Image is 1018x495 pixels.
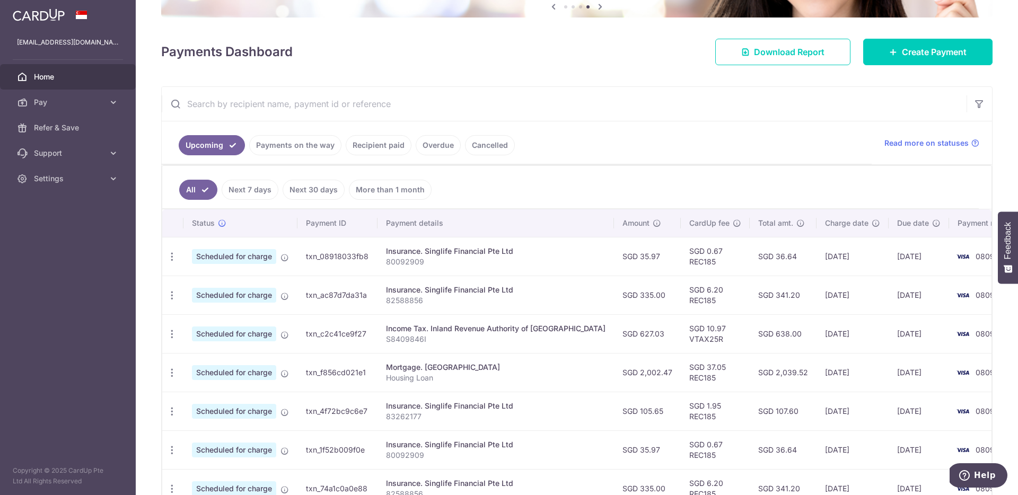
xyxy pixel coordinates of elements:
td: SGD 0.67 REC185 [681,237,750,276]
a: Overdue [416,135,461,155]
td: txn_c2c41ce9f27 [297,314,378,353]
div: Insurance. Singlife Financial Pte Ltd [386,478,605,489]
div: Insurance. Singlife Financial Pte Ltd [386,439,605,450]
td: [DATE] [817,276,889,314]
td: SGD 35.97 [614,430,681,469]
h4: Payments Dashboard [161,42,293,61]
a: Recipient paid [346,135,411,155]
div: Income Tax. Inland Revenue Authority of [GEOGRAPHIC_DATA] [386,323,605,334]
a: Next 30 days [283,180,345,200]
p: [EMAIL_ADDRESS][DOMAIN_NAME] [17,37,119,48]
td: SGD 36.64 [750,237,817,276]
td: txn_f856cd021e1 [297,353,378,392]
td: SGD 638.00 [750,314,817,353]
td: [DATE] [889,353,949,392]
th: Payment details [378,209,614,237]
span: 0809 [976,290,995,299]
td: SGD 335.00 [614,276,681,314]
span: Scheduled for charge [192,326,276,341]
td: [DATE] [817,392,889,430]
td: SGD 6.20 REC185 [681,276,750,314]
span: Due date [897,218,929,228]
span: Refer & Save [34,122,104,133]
td: [DATE] [817,314,889,353]
span: 0809 [976,252,995,261]
td: [DATE] [817,430,889,469]
td: [DATE] [817,237,889,276]
td: [DATE] [889,314,949,353]
span: Pay [34,97,104,108]
td: txn_08918033fb8 [297,237,378,276]
span: Status [192,218,215,228]
div: Insurance. Singlife Financial Pte Ltd [386,401,605,411]
p: 83262177 [386,411,605,422]
span: Create Payment [902,46,967,58]
span: Scheduled for charge [192,365,276,380]
span: Read more on statuses [884,138,969,148]
span: 0809 [976,445,995,454]
img: Bank Card [952,366,973,379]
span: Charge date [825,218,868,228]
img: Bank Card [952,405,973,418]
th: Payment ID [297,209,378,237]
a: Payments on the way [249,135,341,155]
span: Amount [622,218,650,228]
td: SGD 35.97 [614,237,681,276]
img: Bank Card [952,289,973,302]
span: Support [34,148,104,158]
span: Total amt. [758,218,793,228]
a: Download Report [715,39,850,65]
iframe: Opens a widget where you can find more information [950,463,1007,490]
a: All [179,180,217,200]
span: Download Report [754,46,824,58]
button: Feedback - Show survey [998,211,1018,284]
span: Feedback [1003,222,1013,259]
td: [DATE] [889,392,949,430]
span: Scheduled for charge [192,288,276,303]
span: Home [34,72,104,82]
span: Scheduled for charge [192,443,276,457]
a: Cancelled [465,135,515,155]
div: Mortgage. [GEOGRAPHIC_DATA] [386,362,605,373]
td: txn_ac87d7da31a [297,276,378,314]
td: SGD 627.03 [614,314,681,353]
div: Insurance. Singlife Financial Pte Ltd [386,285,605,295]
td: txn_4f72bc9c6e7 [297,392,378,430]
td: SGD 10.97 VTAX25R [681,314,750,353]
td: [DATE] [889,237,949,276]
img: Bank Card [952,444,973,456]
span: 0809 [976,406,995,416]
span: CardUp fee [689,218,730,228]
img: Bank Card [952,328,973,340]
span: 0809 [976,329,995,338]
td: SGD 1.95 REC185 [681,392,750,430]
td: [DATE] [889,430,949,469]
td: SGD 107.60 [750,392,817,430]
span: Scheduled for charge [192,404,276,419]
span: Scheduled for charge [192,249,276,264]
p: Housing Loan [386,373,605,383]
img: Bank Card [952,250,973,263]
td: SGD 2,039.52 [750,353,817,392]
a: Read more on statuses [884,138,979,148]
img: CardUp [13,8,65,21]
td: txn_1f52b009f0e [297,430,378,469]
input: Search by recipient name, payment id or reference [162,87,967,121]
p: S8409846I [386,334,605,344]
p: 80092909 [386,257,605,267]
td: SGD 0.67 REC185 [681,430,750,469]
span: 0809 [976,368,995,377]
a: Next 7 days [222,180,278,200]
div: Insurance. Singlife Financial Pte Ltd [386,246,605,257]
a: Upcoming [179,135,245,155]
td: [DATE] [817,353,889,392]
td: SGD 2,002.47 [614,353,681,392]
td: SGD 37.05 REC185 [681,353,750,392]
td: SGD 105.65 [614,392,681,430]
td: [DATE] [889,276,949,314]
td: SGD 36.64 [750,430,817,469]
td: SGD 341.20 [750,276,817,314]
span: Settings [34,173,104,184]
p: 82588856 [386,295,605,306]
